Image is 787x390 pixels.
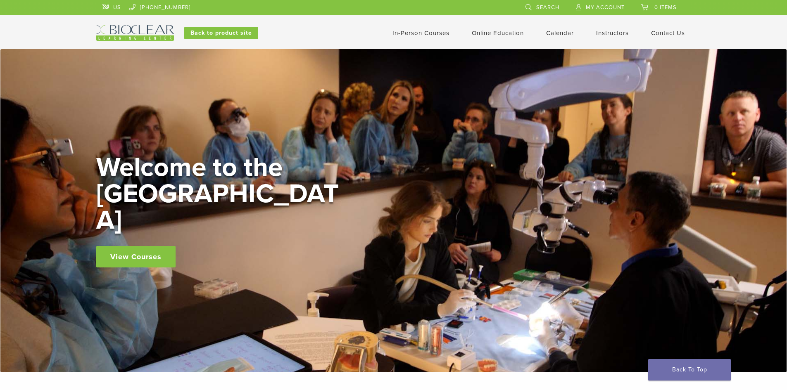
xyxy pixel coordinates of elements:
[648,359,731,381] a: Back To Top
[96,25,174,41] img: Bioclear
[536,4,559,11] span: Search
[96,154,344,234] h2: Welcome to the [GEOGRAPHIC_DATA]
[596,29,629,37] a: Instructors
[392,29,449,37] a: In-Person Courses
[96,246,176,267] a: View Courses
[586,4,625,11] span: My Account
[184,27,258,39] a: Back to product site
[651,29,685,37] a: Contact Us
[472,29,524,37] a: Online Education
[546,29,574,37] a: Calendar
[654,4,677,11] span: 0 items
